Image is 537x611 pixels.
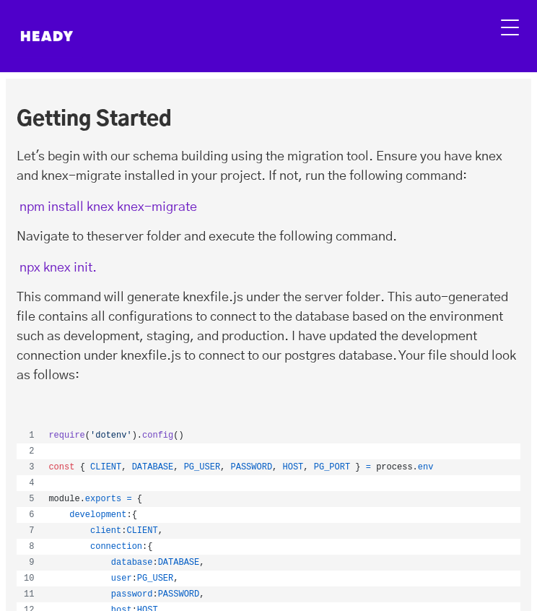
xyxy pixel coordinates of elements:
[303,462,308,472] span: ,
[132,510,137,520] span: {
[41,507,520,523] td: :
[126,526,157,536] span: CLIENT
[80,494,85,504] span: .
[132,462,174,472] span: DATABASE
[173,430,178,441] span: (
[41,586,520,602] td: :
[17,198,199,216] mark: npm install knex knex-migrate
[283,462,304,472] span: HOST
[17,259,99,277] mark: npx knex init.
[111,558,153,568] span: database
[111,589,153,599] span: password
[366,462,371,472] span: =
[231,462,273,472] span: PASSWORD
[142,430,173,441] span: config
[355,462,360,472] span: }
[85,494,121,504] span: exports
[132,430,137,441] span: )
[173,573,178,584] span: ,
[17,108,520,133] h2: Getting Started
[376,462,412,472] span: process
[199,558,204,568] span: ,
[137,573,173,584] span: PG_USER
[90,542,142,552] span: connection
[178,430,183,441] span: )
[48,430,84,441] span: require
[413,462,418,472] span: .
[418,462,434,472] span: env
[41,539,520,555] td: :
[173,462,178,472] span: ,
[69,510,126,520] span: development
[41,571,520,586] td: :
[111,573,132,584] span: user
[137,494,142,504] span: {
[48,494,79,504] span: module
[199,589,204,599] span: ,
[220,462,225,472] span: ,
[48,462,74,472] span: const
[121,462,126,472] span: ,
[126,494,131,504] span: =
[17,147,520,186] p: Let's begin with our schema building using the migration tool. Ensure you have knex and knex-migr...
[17,288,520,386] p: This command will generate knexfile.js under the server folder. This auto-generated file contains...
[41,555,520,571] td: :
[158,558,200,568] span: DATABASE
[314,462,350,472] span: PG_PORT
[41,523,520,539] td: :
[137,430,142,441] span: .
[147,542,152,552] span: {
[158,526,163,536] span: ,
[80,462,85,472] span: {
[90,526,121,536] span: client
[11,14,83,58] img: Heady_Logo_Web-01 (1)
[85,430,90,441] span: (
[272,462,277,472] span: ,
[17,227,520,247] p: Navigate to theserver folder and execute the following command.
[90,430,132,441] span: 'dotenv'
[184,462,220,472] span: PG_USER
[158,589,200,599] span: PASSWORD
[90,462,121,472] span: CLIENT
